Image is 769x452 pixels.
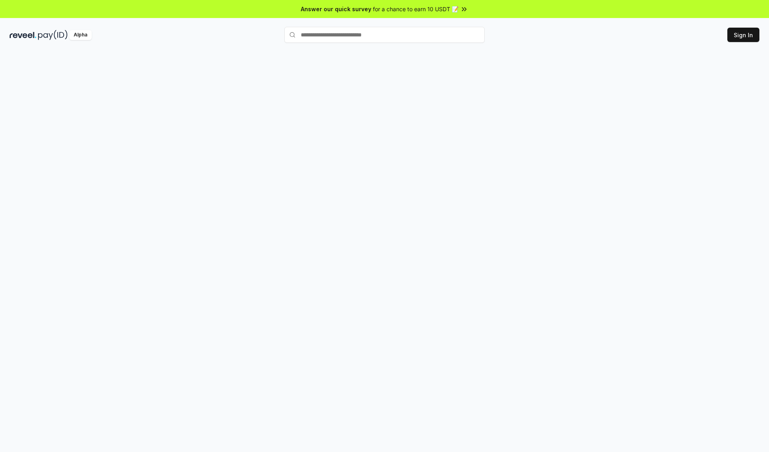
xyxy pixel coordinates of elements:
span: for a chance to earn 10 USDT 📝 [373,5,459,13]
div: Alpha [69,30,92,40]
button: Sign In [727,28,759,42]
img: pay_id [38,30,68,40]
img: reveel_dark [10,30,36,40]
span: Answer our quick survey [301,5,371,13]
